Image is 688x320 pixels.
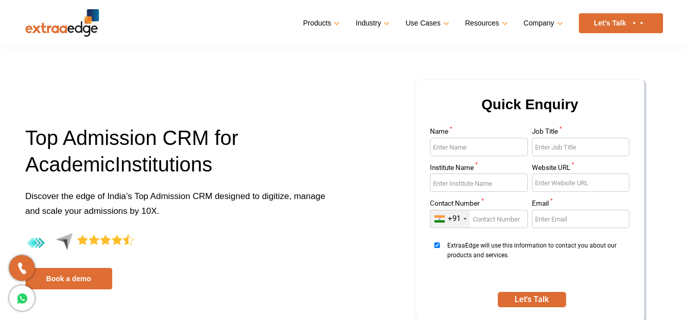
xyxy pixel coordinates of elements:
[448,214,461,224] div: +91
[430,128,528,138] label: Name
[26,268,112,289] a: Book a demo
[355,16,388,31] a: Industry
[26,233,134,254] img: 4.4-aggregate-rating-by-users
[39,153,115,176] span: cademic
[447,241,626,279] span: ExtraaEdge will use this information to contact you about our products and services.
[303,16,338,31] a: Products
[524,16,561,31] a: Company
[405,16,447,31] a: Use Cases
[430,242,444,248] input: ExtraaEdge will use this information to contact you about our products and services.
[430,200,528,210] label: Contact Number
[465,16,506,31] a: Resources
[430,210,528,228] input: Enter Contact Number
[532,174,630,192] input: Enter Website URL
[430,174,528,192] input: Enter Institute Name
[532,210,630,228] input: Enter Email
[430,164,528,174] label: Institute Name
[26,191,325,216] span: Discover the edge of India’s Top Admission CRM designed to digitize, manage and scale your admiss...
[430,138,528,156] input: Enter Name
[498,292,566,307] button: SUBMIT
[532,138,630,156] input: Enter Job Title
[428,92,632,128] h2: Quick Enquiry
[120,153,212,176] span: nstitutions
[532,164,630,174] label: Website URL
[532,200,630,210] label: Email
[26,125,337,189] h1: Top Admission CRM for A I
[430,210,470,228] div: India (भारत): +91
[579,13,663,33] a: Let’s Talk
[532,128,630,138] label: Job Title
